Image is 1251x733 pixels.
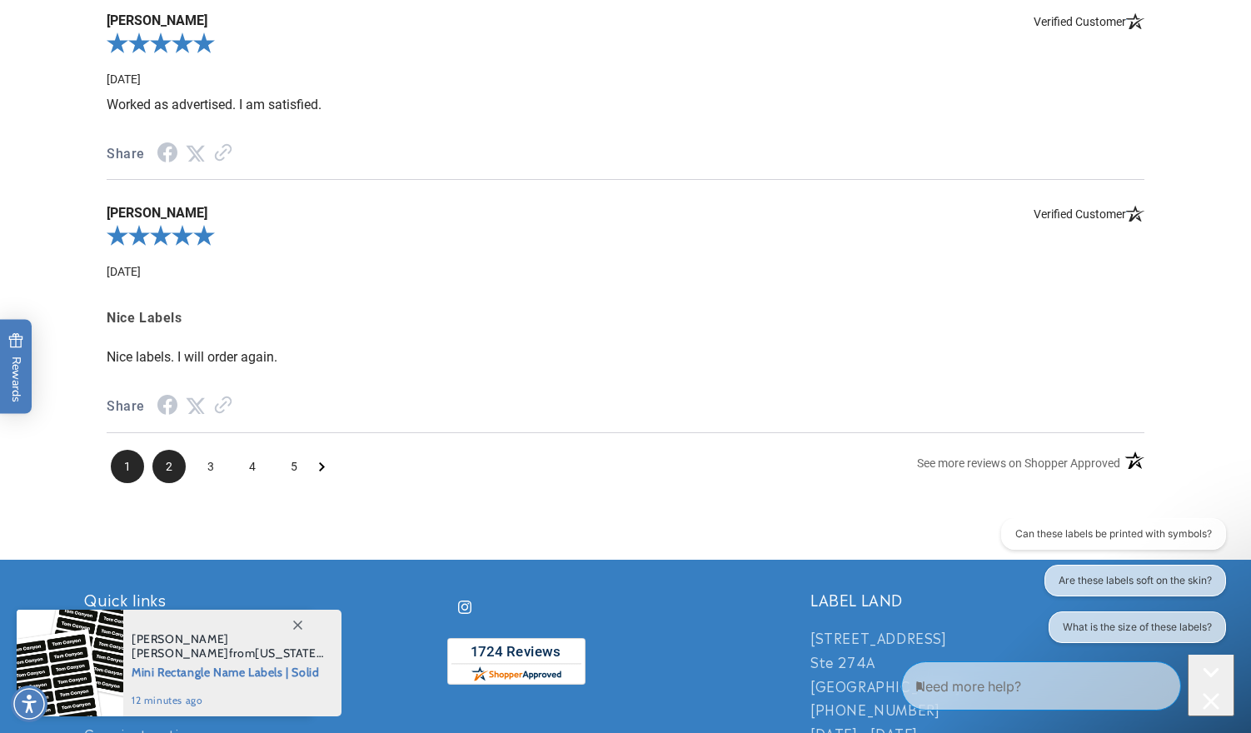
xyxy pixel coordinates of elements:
span: [GEOGRAPHIC_DATA] [132,660,253,675]
span: 5 [277,450,311,483]
span: Verified Customer [1034,12,1144,29]
span: [PERSON_NAME] [PERSON_NAME] [132,631,229,661]
span: Share [107,142,145,167]
a: Facebook Share - open in a new tab [157,399,177,415]
iframe: Gorgias live chat conversation starters [989,518,1234,658]
span: 2 [152,450,186,483]
span: Share [107,395,145,419]
span: 12 minutes ago [132,693,324,708]
span: [PERSON_NAME] [107,205,1144,222]
a: shopperapproved.com [447,638,586,691]
span: Rewards [8,333,24,402]
iframe: Gorgias Floating Chat [901,655,1234,716]
a: Twitter Share - open in a new tab [186,146,206,162]
span: 4 [236,450,269,483]
span: Date [107,265,141,278]
li: Page 5 [277,450,311,483]
h2: LABEL LAND [810,590,1167,609]
div: 5.0-star overall rating [107,222,1144,255]
li: Page 2 [152,450,186,483]
li: Page 3 [194,450,227,483]
span: [US_STATE] [255,646,322,661]
p: Nice labels. I will order again. [107,348,1144,366]
li: Page 1 [111,450,144,483]
a: Twitter Share - open in a new tab [186,398,206,414]
span: Next Page [319,450,325,483]
span: Mini Rectangle Name Labels | Solid [132,661,324,681]
span: Verified Customer [1034,205,1144,222]
span: [PERSON_NAME] [107,12,1144,29]
span: See more reviews on Shopper Approved [917,456,1120,470]
li: Page 4 [236,450,269,483]
a: See more reviews on Shopper Approved: Opens in a new tab [917,450,1120,482]
span: Date [107,72,141,86]
span: 1 [111,450,144,483]
h2: Quick links [84,590,441,609]
p: Worked as advertised. I am satisfied. [107,96,1144,113]
a: Link to review on the Shopper Approved Certificate. Opens in a new tab [214,398,232,414]
div: Accessibility Menu [11,686,47,722]
span: Nice Labels [107,307,1144,331]
div: 5.0-star overall rating [107,29,1144,62]
span: 3 [194,450,227,483]
span: from , purchased [132,632,324,661]
a: Link to review on the Shopper Approved Certificate. Opens in a new tab [214,146,232,162]
a: Facebook Share - open in a new tab [157,147,177,162]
